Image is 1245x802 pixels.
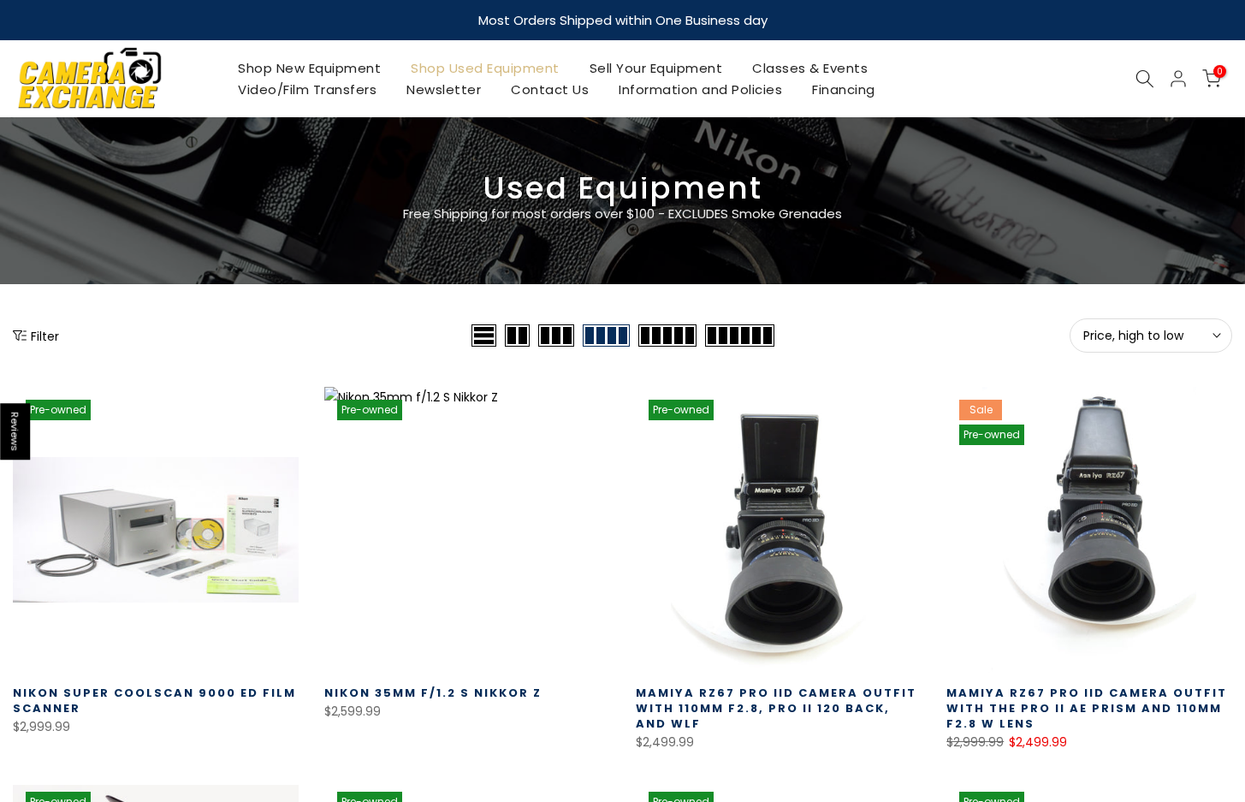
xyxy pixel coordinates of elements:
h3: Used Equipment [13,177,1232,199]
a: Information and Policies [604,79,797,100]
span: 0 [1213,65,1226,78]
del: $2,999.99 [946,734,1004,751]
a: Video/Film Transfers [223,79,392,100]
div: $2,499.99 [636,732,922,753]
div: $2,599.99 [324,701,610,722]
div: $2,999.99 [13,716,299,738]
a: Mamiya RZ67 Pro IID Camera Outfit with 110MM F2.8, Pro II 120 Back, and WLF [636,685,916,732]
a: Shop Used Equipment [396,57,575,79]
a: 0 [1202,69,1221,88]
button: Price, high to low [1070,318,1232,353]
a: Financing [797,79,891,100]
a: Sell Your Equipment [574,57,738,79]
a: Nikon 35mm f/1.2 S Nikkor Z [324,685,542,701]
p: Free Shipping for most orders over $100 - EXCLUDES Smoke Grenades [302,204,944,224]
span: Price, high to low [1083,328,1218,343]
ins: $2,499.99 [1009,732,1067,753]
a: Newsletter [392,79,496,100]
a: Classes & Events [738,57,883,79]
a: Contact Us [496,79,604,100]
a: Mamiya RZ67 Pro IID Camera Outfit with the Pro II AE Prism and 110MM F2.8 W Lens [946,685,1227,732]
strong: Most Orders Shipped within One Business day [478,11,768,29]
a: Shop New Equipment [223,57,396,79]
button: Show filters [13,327,59,344]
a: Nikon Super Coolscan 9000 ED Film Scanner [13,685,296,716]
